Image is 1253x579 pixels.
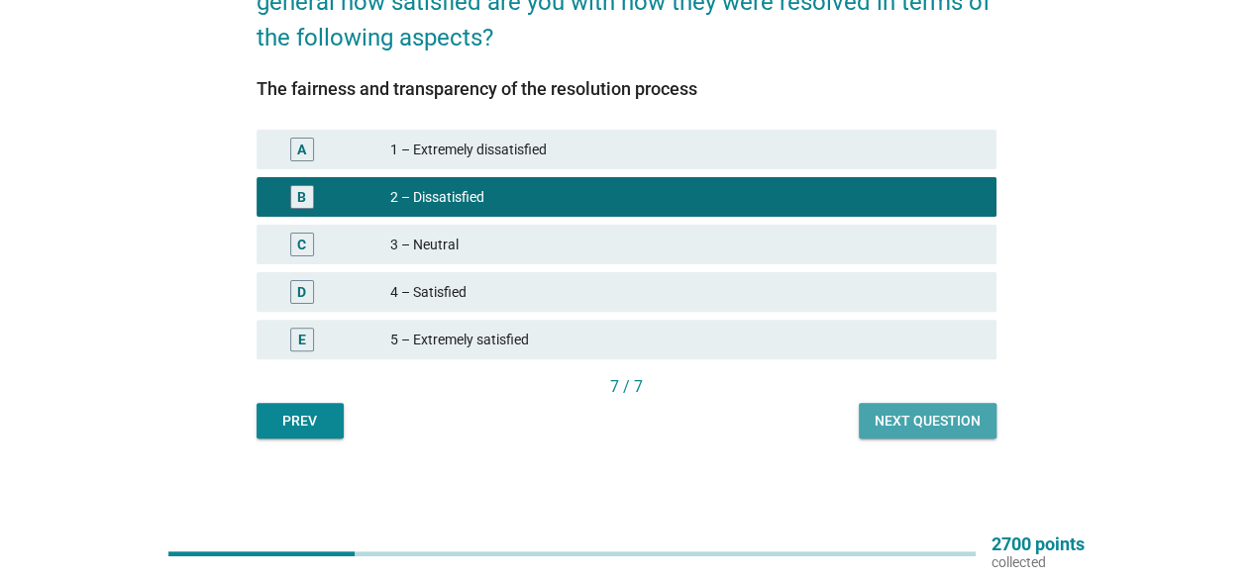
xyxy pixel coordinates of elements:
button: Next question [859,403,996,438]
button: Prev [257,403,344,438]
div: The fairness and transparency of the resolution process [257,75,996,102]
div: C [297,235,306,255]
div: 3 – Neutral [390,233,981,256]
div: A [297,140,306,160]
p: collected [992,553,1085,571]
div: 5 – Extremely satisfied [390,328,981,351]
div: D [297,282,306,303]
div: Next question [875,411,981,432]
div: 4 – Satisfied [390,280,981,304]
div: B [297,187,306,208]
div: 7 / 7 [257,375,996,399]
div: E [298,330,306,350]
div: Prev [272,411,328,432]
div: 1 – Extremely dissatisfied [390,138,981,161]
p: 2700 points [992,535,1085,553]
div: 2 – Dissatisfied [390,185,981,209]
